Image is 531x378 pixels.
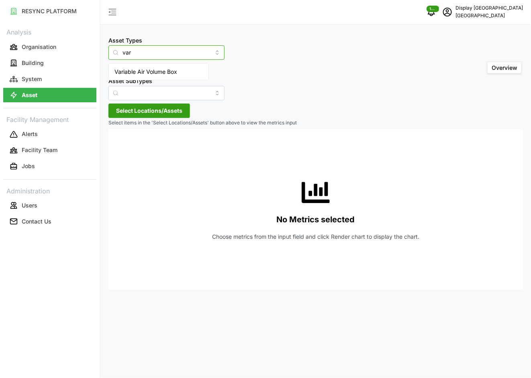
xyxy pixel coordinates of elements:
p: Facility Team [22,146,57,154]
button: Building [3,56,96,70]
p: Choose metrics from the input field and click Render chart to display the chart. [212,233,419,241]
button: notifications [423,4,439,20]
p: Contact Us [22,217,51,226]
p: Building [22,59,44,67]
button: System [3,72,96,86]
p: Jobs [22,162,35,170]
p: Analysis [3,26,96,37]
label: Asset Types [108,36,142,45]
a: Alerts [3,126,96,142]
a: RESYNC PLATFORM [3,3,96,19]
a: Organisation [3,39,96,55]
p: Administration [3,185,96,196]
p: System [22,75,42,83]
button: Jobs [3,159,96,174]
a: Facility Team [3,142,96,159]
p: RESYNC PLATFORM [22,7,77,15]
p: No Metrics selected [277,213,355,226]
p: Asset [22,91,37,99]
p: Select items in the 'Select Locations/Assets' button above to view the metrics input [108,120,523,126]
span: Variable Air Volume Box [114,67,177,76]
a: System [3,71,96,87]
span: Select Locations/Assets [116,104,182,118]
a: Asset [3,87,96,103]
p: Users [22,201,37,209]
p: [GEOGRAPHIC_DATA] [455,12,523,20]
span: 1287 [429,6,437,12]
button: Facility Team [3,143,96,158]
p: Alerts [22,130,38,138]
button: Contact Us [3,214,96,229]
button: Alerts [3,127,96,142]
label: Asset SubTypes [108,77,152,85]
button: Users [3,198,96,213]
a: Users [3,197,96,213]
p: Display [GEOGRAPHIC_DATA] [455,4,523,12]
a: Contact Us [3,213,96,230]
button: RESYNC PLATFORM [3,4,96,18]
span: Overview [492,64,517,71]
a: Building [3,55,96,71]
p: Organisation [22,43,56,51]
button: schedule [439,4,455,20]
button: Select Locations/Assets [108,104,190,118]
a: Jobs [3,159,96,175]
button: Organisation [3,40,96,54]
p: Facility Management [3,113,96,125]
button: Asset [3,88,96,102]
